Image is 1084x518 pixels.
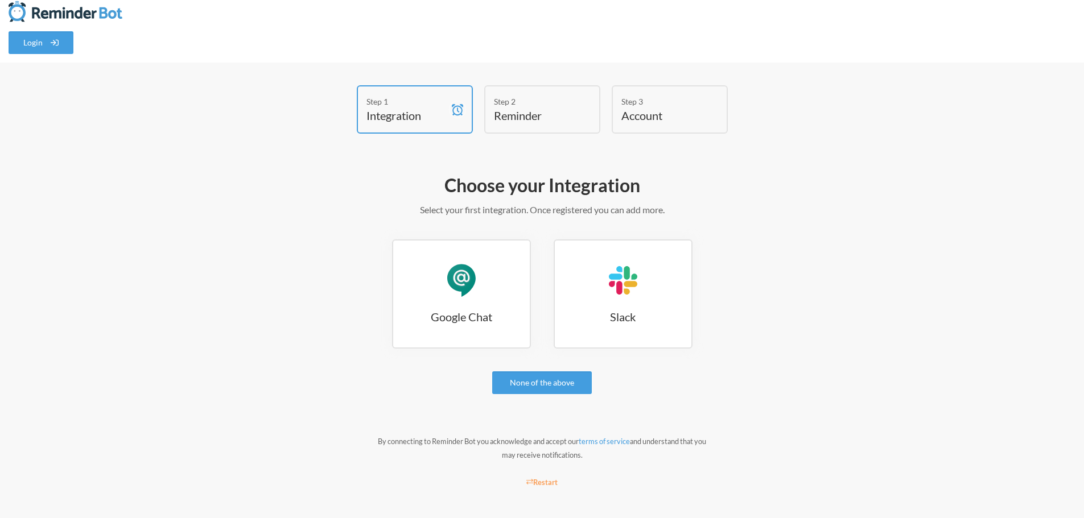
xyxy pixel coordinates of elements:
a: Login [9,31,73,54]
h2: Choose your Integration [212,173,872,197]
small: Restart [526,478,558,487]
a: None of the above [492,371,592,394]
h4: Account [621,107,701,123]
div: Step 1 [366,96,446,107]
h4: Integration [366,107,446,123]
small: By connecting to Reminder Bot you acknowledge and accept our and understand that you may receive ... [378,437,706,459]
h3: Google Chat [393,309,530,325]
a: terms of service [579,437,630,446]
h4: Reminder [494,107,574,123]
div: Step 3 [621,96,701,107]
h3: Slack [555,309,691,325]
p: Select your first integration. Once registered you can add more. [212,203,872,217]
div: Step 2 [494,96,574,107]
